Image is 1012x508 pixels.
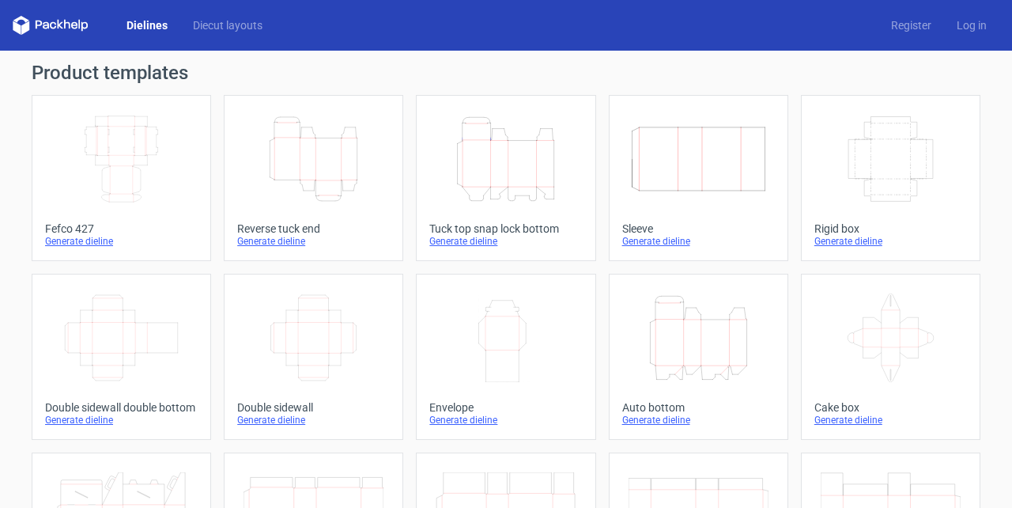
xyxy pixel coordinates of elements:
[416,274,595,440] a: EnvelopeGenerate dieline
[32,274,211,440] a: Double sidewall double bottomGenerate dieline
[32,95,211,261] a: Fefco 427Generate dieline
[622,222,775,235] div: Sleeve
[622,235,775,248] div: Generate dieline
[416,95,595,261] a: Tuck top snap lock bottomGenerate dieline
[45,235,198,248] div: Generate dieline
[429,235,582,248] div: Generate dieline
[224,95,403,261] a: Reverse tuck endGenerate dieline
[45,401,198,414] div: Double sidewall double bottom
[814,235,967,248] div: Generate dieline
[944,17,999,33] a: Log in
[878,17,944,33] a: Register
[237,401,390,414] div: Double sidewall
[429,222,582,235] div: Tuck top snap lock bottom
[180,17,275,33] a: Diecut layouts
[814,222,967,235] div: Rigid box
[609,274,788,440] a: Auto bottomGenerate dieline
[32,63,980,82] h1: Product templates
[429,401,582,414] div: Envelope
[237,222,390,235] div: Reverse tuck end
[801,274,980,440] a: Cake boxGenerate dieline
[114,17,180,33] a: Dielines
[45,222,198,235] div: Fefco 427
[622,414,775,426] div: Generate dieline
[814,401,967,414] div: Cake box
[622,401,775,414] div: Auto bottom
[224,274,403,440] a: Double sidewallGenerate dieline
[237,414,390,426] div: Generate dieline
[801,95,980,261] a: Rigid boxGenerate dieline
[609,95,788,261] a: SleeveGenerate dieline
[814,414,967,426] div: Generate dieline
[429,414,582,426] div: Generate dieline
[237,235,390,248] div: Generate dieline
[45,414,198,426] div: Generate dieline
